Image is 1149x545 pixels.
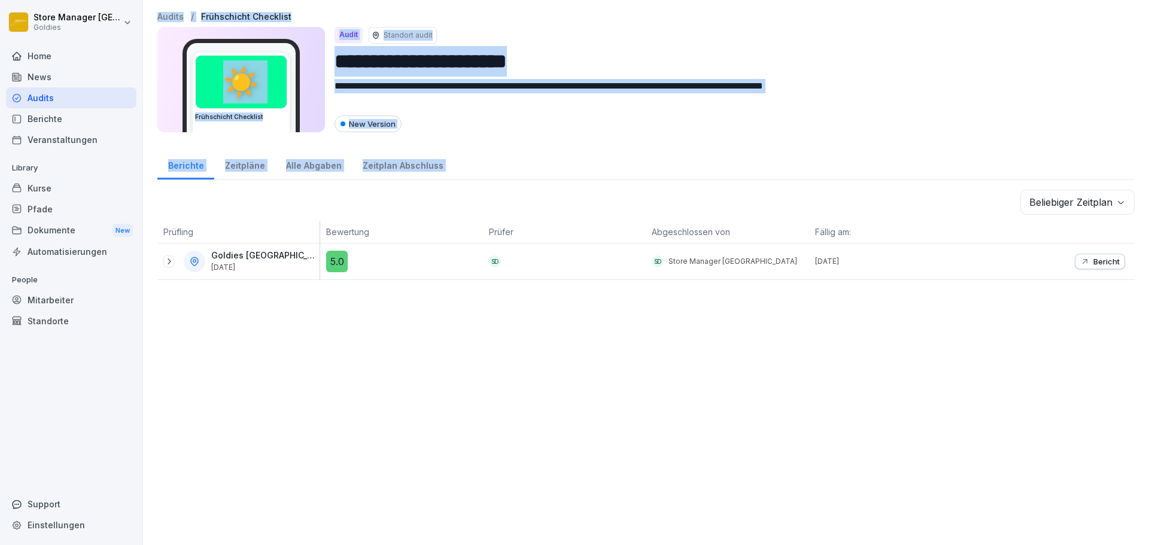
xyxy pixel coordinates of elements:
a: Audits [6,87,136,108]
a: Einstellungen [6,514,136,535]
div: New [113,224,133,238]
a: Berichte [157,149,214,179]
a: Zeitpläne [214,149,275,179]
th: Prüfer [483,221,646,243]
div: SD [652,255,664,267]
p: Store Manager [GEOGRAPHIC_DATA] [34,13,121,23]
a: Frühschicht Checklist [201,12,291,22]
h3: Frühschicht Checklist [195,112,287,121]
a: Home [6,45,136,66]
p: People [6,270,136,290]
p: Prüfling [163,226,314,238]
button: Bericht [1075,254,1125,269]
a: Alle Abgaben [275,149,352,179]
p: [DATE] [815,256,972,267]
p: Store Manager [GEOGRAPHIC_DATA] [668,256,797,267]
a: Veranstaltungen [6,129,136,150]
p: Standort audit [384,30,433,41]
p: Abgeschlossen von [652,226,803,238]
div: SD [489,255,501,267]
a: Kurse [6,178,136,199]
div: 5.0 [326,251,348,272]
p: Goldies [34,23,121,32]
p: Bewertung [326,226,477,238]
a: Zeitplan Abschluss [352,149,454,179]
div: Support [6,494,136,514]
a: Mitarbeiter [6,290,136,310]
a: Standorte [6,310,136,331]
p: Library [6,159,136,178]
a: Berichte [6,108,136,129]
p: [DATE] [211,263,317,272]
div: Dokumente [6,220,136,242]
a: Pfade [6,199,136,220]
div: Audit [335,27,363,44]
p: Bericht [1093,257,1120,266]
a: News [6,66,136,87]
p: Goldies [GEOGRAPHIC_DATA] [211,251,317,261]
a: Audits [157,12,184,22]
div: New Version [335,115,402,132]
th: Fällig am: [809,221,972,243]
a: Automatisierungen [6,241,136,262]
div: ☀️ [196,56,287,108]
a: DokumenteNew [6,220,136,242]
p: / [191,12,194,22]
